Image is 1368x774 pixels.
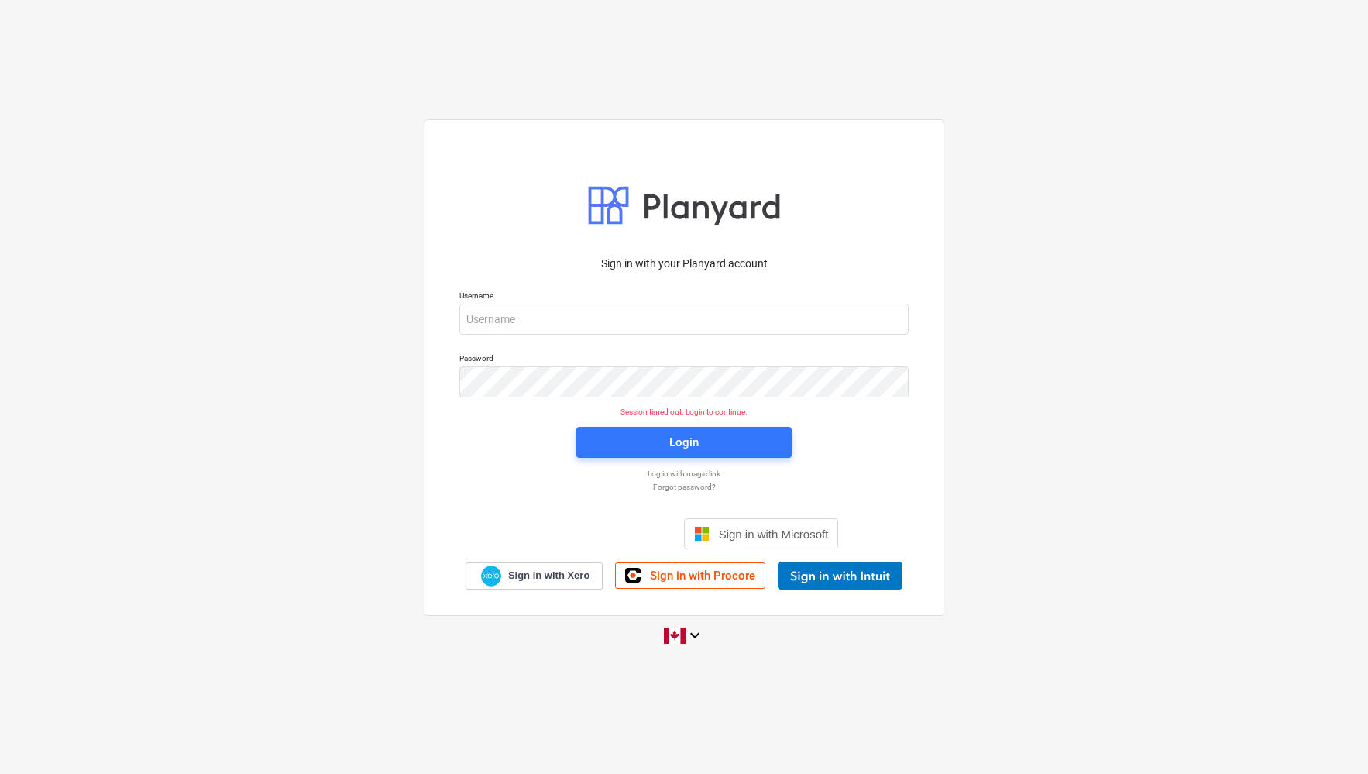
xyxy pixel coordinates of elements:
a: Log in with magic link [452,469,916,479]
a: Sign in with Procore [615,562,765,589]
input: Username [459,304,909,335]
div: Login [669,432,699,452]
p: Session timed out. Login to continue. [450,407,918,417]
p: Sign in with your Planyard account [459,256,909,272]
i: keyboard_arrow_down [686,626,704,645]
span: Sign in with Microsoft [719,528,829,541]
iframe: Sign in with Google Button [522,517,679,551]
img: Microsoft logo [694,526,710,542]
iframe: Chat Widget [1291,700,1368,774]
span: Sign in with Xero [508,569,589,583]
img: Xero logo [481,566,501,587]
button: Login [576,427,792,458]
a: Sign in with Xero [466,562,603,590]
a: Forgot password? [452,482,916,492]
span: Sign in with Procore [650,569,755,583]
p: Username [459,291,909,304]
p: Password [459,353,909,366]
